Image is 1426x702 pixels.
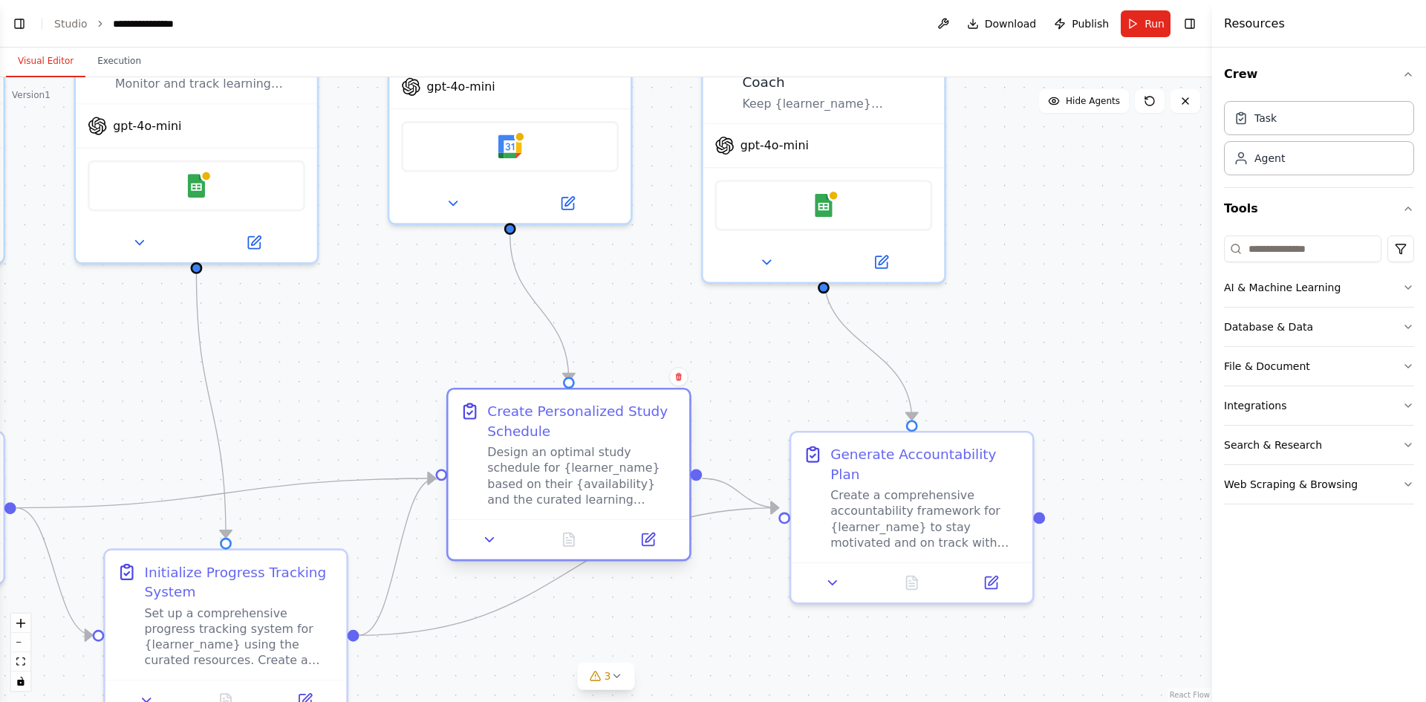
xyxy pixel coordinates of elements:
[85,46,153,77] button: Execution
[742,53,932,92] div: Learning Accountability Coach
[812,194,836,218] img: Google Sheets
[11,633,30,652] button: zoom out
[11,672,30,691] button: toggle interactivity
[9,13,30,34] button: Show left sidebar
[1224,188,1414,230] button: Tools
[185,174,209,198] img: Google Sheets
[1179,13,1200,34] button: Hide right sidebar
[1039,89,1129,113] button: Hide Agents
[11,652,30,672] button: fit view
[54,16,186,31] nav: breadcrumb
[830,488,1020,550] div: Create a comprehensive accountability framework for {learner_name} to stay motivated and on track...
[359,469,435,646] g: Edge from 03bae295-f90c-42b2-a953-c29d3c4b0a5e to 5b187523-1a65-408a-95c3-ce32b8b86f7c
[870,571,954,595] button: No output available
[1224,426,1414,464] button: Search & Research
[1048,10,1115,37] button: Publish
[1224,386,1414,425] button: Integrations
[6,46,85,77] button: Visual Editor
[614,528,682,552] button: Open in side panel
[1254,111,1277,126] div: Task
[16,498,93,645] g: Edge from d6729272-5545-4856-82ea-0626430afb3b to 03bae295-f90c-42b2-a953-c29d3c4b0a5e
[830,444,1020,484] div: Generate Accountability Plan
[500,235,579,381] g: Edge from a141948b-7918-4dea-a65e-a1ef5ee0a652 to 5b187523-1a65-408a-95c3-ce32b8b86f7c
[1066,95,1120,107] span: Hide Agents
[16,469,436,518] g: Edge from d6729272-5545-4856-82ea-0626430afb3b to 5b187523-1a65-408a-95c3-ce32b8b86f7c
[669,367,688,386] button: Delete node
[1224,15,1285,33] h4: Resources
[742,96,932,111] div: Keep {learner_name} motivated and accountable to their learning goals by providing regular check-...
[498,134,522,158] img: Google Calendar
[985,16,1037,31] span: Download
[1121,10,1171,37] button: Run
[145,605,335,668] div: Set up a comprehensive progress tracking system for {learner_name} using the curated resources. C...
[826,250,937,274] button: Open in side panel
[1145,16,1165,31] span: Run
[1224,398,1286,413] div: Integrations
[198,231,309,255] button: Open in side panel
[1224,359,1310,374] div: File & Document
[961,10,1043,37] button: Download
[701,39,946,284] div: Learning Accountability CoachKeep {learner_name} motivated and accountable to their learning goal...
[1254,151,1285,166] div: Agent
[702,469,778,518] g: Edge from 5b187523-1a65-408a-95c3-ce32b8b86f7c to b42c0cbc-c61a-4e0e-b1ae-7c5a6ddc7b92
[186,274,235,538] g: Edge from a79e1be2-9658-4058-8b42-44b38ab96b37 to 03bae295-f90c-42b2-a953-c29d3c4b0a5e
[512,192,622,215] button: Open in side panel
[527,528,611,552] button: No output available
[1224,438,1322,452] div: Search & Research
[789,431,1035,605] div: Generate Accountability PlanCreate a comprehensive accountability framework for {learner_name} to...
[54,18,88,30] a: Studio
[578,663,635,690] button: 3
[12,89,51,101] div: Version 1
[1224,280,1341,295] div: AI & Machine Learning
[1224,230,1414,516] div: Tools
[957,571,1025,595] button: Open in side panel
[1224,53,1414,95] button: Crew
[446,391,691,565] div: Create Personalized Study ScheduleDesign an optimal study schedule for {learner_name} based on th...
[1224,308,1414,346] button: Database & Data
[605,669,611,683] span: 3
[115,76,305,91] div: Monitor and track learning progress across multiple courses and subjects for {learner_name}, main...
[11,614,30,633] button: zoom in
[427,79,495,94] span: gpt-4o-mini
[487,444,677,507] div: Design an optimal study schedule for {learner_name} based on their {availability} and the curated...
[1224,347,1414,386] button: File & Document
[1224,477,1358,492] div: Web Scraping & Browsing
[11,614,30,691] div: React Flow controls
[740,137,809,153] span: gpt-4o-mini
[1224,465,1414,504] button: Web Scraping & Browsing
[113,118,181,134] span: gpt-4o-mini
[1072,16,1109,31] span: Publish
[359,498,778,645] g: Edge from 03bae295-f90c-42b2-a953-c29d3c4b0a5e to b42c0cbc-c61a-4e0e-b1ae-7c5a6ddc7b92
[814,274,922,420] g: Edge from 5981aecb-fa72-452a-afac-d8160e01ac16 to b42c0cbc-c61a-4e0e-b1ae-7c5a6ddc7b92
[487,401,677,441] div: Create Personalized Study Schedule
[74,39,319,264] div: Monitor and track learning progress across multiple courses and subjects for {learner_name}, main...
[1224,95,1414,187] div: Crew
[1224,319,1313,334] div: Database & Data
[145,562,335,602] div: Initialize Progress Tracking System
[1170,691,1210,699] a: React Flow attribution
[1224,268,1414,307] button: AI & Machine Learning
